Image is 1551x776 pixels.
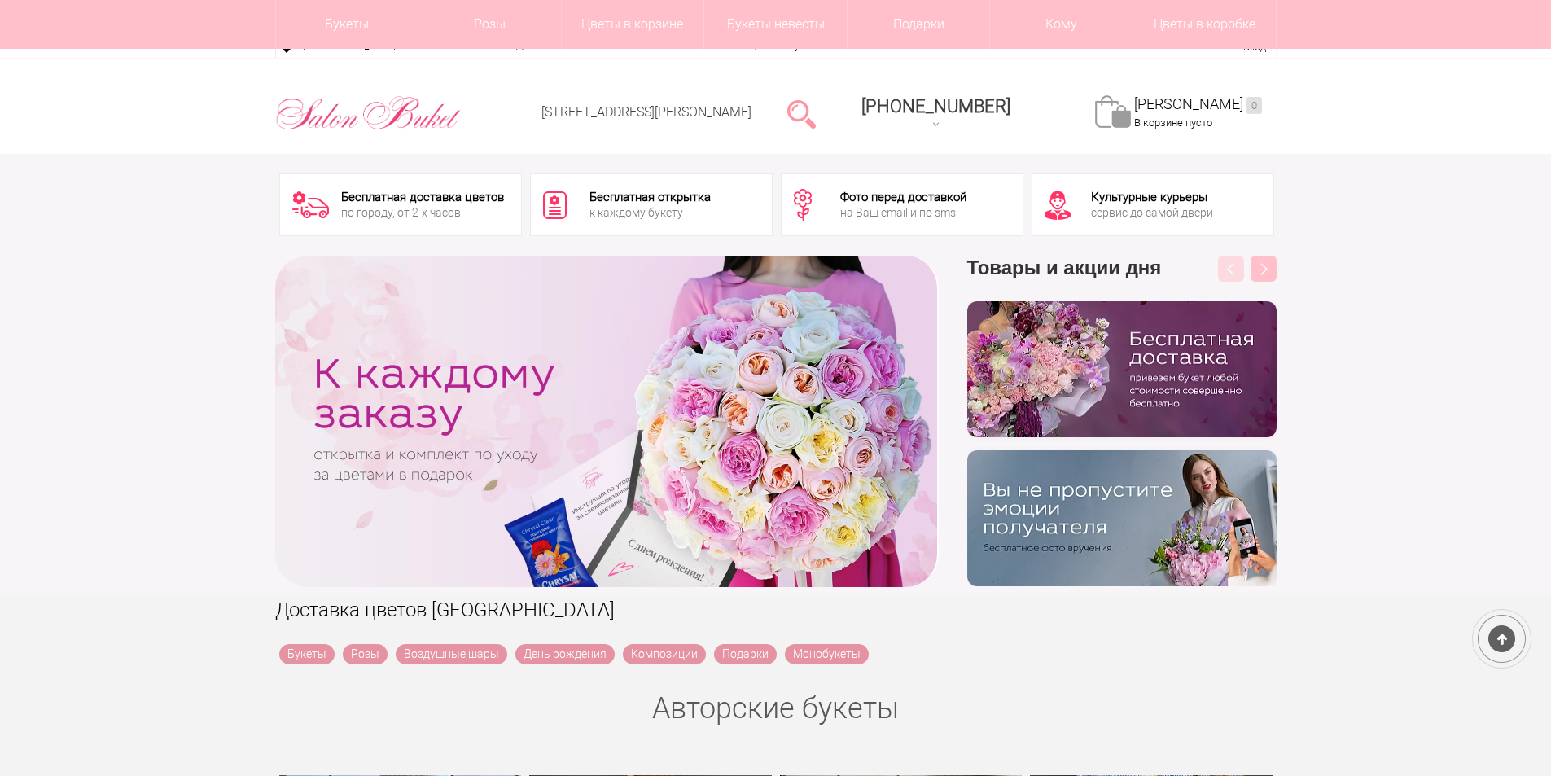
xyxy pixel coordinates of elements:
a: Розы [343,644,388,664]
div: на Ваш email и по sms [840,207,966,218]
a: День рождения [515,644,615,664]
div: по городу, от 2-х часов [341,207,504,218]
button: Next [1251,256,1277,282]
img: hpaj04joss48rwypv6hbykmvk1dj7zyr.png.webp [967,301,1277,437]
div: Культурные курьеры [1091,191,1213,204]
div: Бесплатная открытка [589,191,711,204]
div: сервис до самой двери [1091,207,1213,218]
a: Подарки [714,644,777,664]
a: Букеты [279,644,335,664]
h1: Доставка цветов [GEOGRAPHIC_DATA] [275,595,1277,625]
ins: 0 [1246,97,1262,114]
a: [PERSON_NAME] [1134,95,1262,114]
h3: Товары и акции дня [967,256,1277,301]
div: к каждому букету [589,207,711,218]
img: Цветы Нижний Новгород [275,92,462,134]
a: [PHONE_NUMBER] [852,90,1020,137]
a: Композиции [623,644,706,664]
a: Авторские букеты [652,691,899,726]
div: Бесплатная доставка цветов [341,191,504,204]
div: Фото перед доставкой [840,191,966,204]
img: v9wy31nijnvkfycrkduev4dhgt9psb7e.png.webp [967,450,1277,586]
span: [PHONE_NUMBER] [861,96,1010,116]
span: В корзине пусто [1134,116,1212,129]
a: Воздушные шары [396,644,507,664]
a: [STREET_ADDRESS][PERSON_NAME] [541,104,751,120]
a: Монобукеты [785,644,869,664]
